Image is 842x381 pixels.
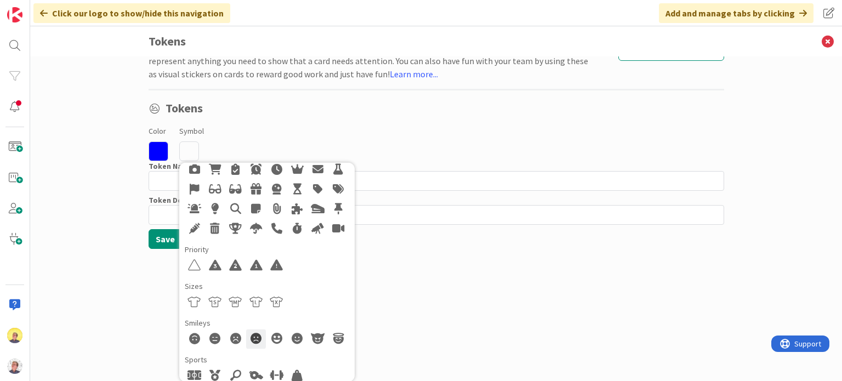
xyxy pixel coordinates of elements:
[149,195,215,205] label: Token Description
[185,244,349,255] div: Priority
[390,69,438,79] a: Learn more...
[179,126,204,137] label: Symbol
[7,7,22,22] img: Visit kanbanzone.com
[149,126,166,137] label: Color
[7,328,22,343] img: JW
[185,281,349,292] div: Sizes
[7,359,22,374] img: avatar
[33,3,230,23] div: Click our logo to show/hide this navigation
[149,161,193,171] label: Token Name
[166,99,724,117] span: Tokens
[23,2,50,15] span: Support
[149,41,596,81] p: A way to visualize and/or limit the work in a Kanban system is by assigning tokens on cards. You ...
[659,3,813,23] div: Add and manage tabs by clicking
[149,26,724,56] h3: Tokens
[185,354,349,366] div: Sports
[149,229,182,249] button: Save
[185,317,349,329] div: Smileys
